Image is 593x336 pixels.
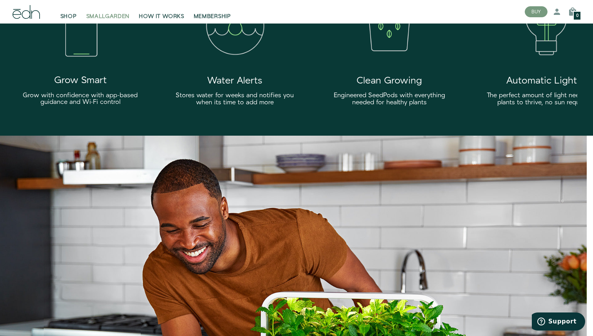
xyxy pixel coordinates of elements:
h4: Engineered SeedPods with everything needed for healthy plants [325,92,454,106]
iframe: Opens a widget where you can find more information [532,312,585,332]
span: SMALLGARDEN [86,13,130,20]
a: MEMBERSHIP [189,3,236,20]
span: SHOP [60,13,77,20]
a: HOW IT WORKS [134,3,189,20]
a: SHOP [56,3,82,20]
h4: Stores water for weeks and notifies you when its time to add more [170,92,300,106]
span: HOW IT WORKS [139,13,184,20]
h2: Grow Smart [16,75,145,85]
h2: Clean Growing [325,76,454,86]
button: BUY [525,6,548,17]
span: MEMBERSHIP [194,13,231,20]
a: SMALLGARDEN [82,3,135,20]
h4: Grow with confidence with app-based guidance and Wi-Fi control [16,92,145,106]
h2: Water Alerts [170,76,300,86]
span: 0 [576,14,578,18]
